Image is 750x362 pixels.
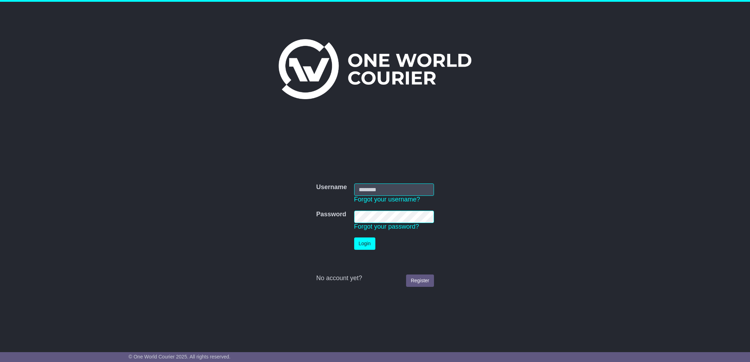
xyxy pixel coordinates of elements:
[316,211,346,218] label: Password
[354,237,375,250] button: Login
[354,223,419,230] a: Forgot your password?
[129,354,231,360] span: © One World Courier 2025. All rights reserved.
[316,274,434,282] div: No account yet?
[354,196,420,203] a: Forgot your username?
[279,39,471,99] img: One World
[316,183,347,191] label: Username
[406,274,434,287] a: Register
